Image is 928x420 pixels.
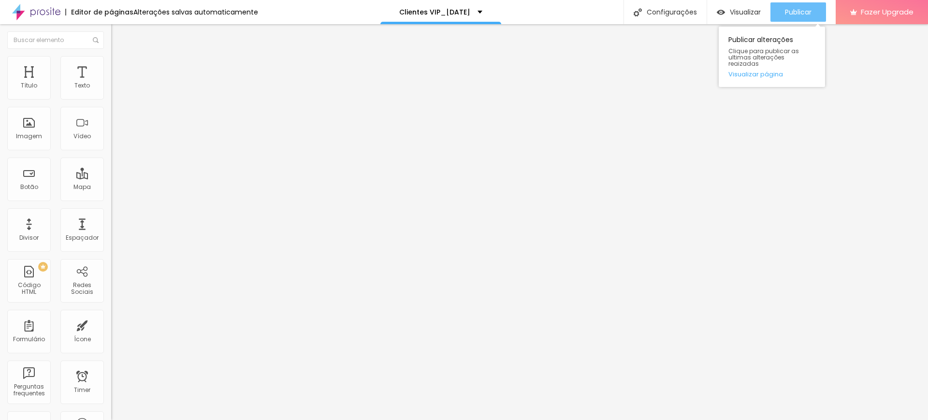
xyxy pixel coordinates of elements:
[399,9,470,15] p: Clientes VIP_[DATE]
[861,8,913,16] span: Fazer Upgrade
[707,2,770,22] button: Visualizar
[730,8,761,16] span: Visualizar
[74,336,91,343] div: Ícone
[66,234,99,241] div: Espaçador
[728,48,815,67] span: Clique para publicar as ultimas alterações reaizadas
[13,336,45,343] div: Formulário
[73,184,91,190] div: Mapa
[65,9,133,15] div: Editor de páginas
[770,2,826,22] button: Publicar
[63,282,101,296] div: Redes Sociais
[634,8,642,16] img: Icone
[728,71,815,77] a: Visualizar página
[133,9,258,15] div: Alterações salvas automaticamente
[20,184,38,190] div: Botão
[74,82,90,89] div: Texto
[73,133,91,140] div: Vídeo
[717,8,725,16] img: view-1.svg
[74,387,90,393] div: Timer
[16,133,42,140] div: Imagem
[19,234,39,241] div: Divisor
[111,24,928,420] iframe: Editor
[93,37,99,43] img: Icone
[10,383,48,397] div: Perguntas frequentes
[21,82,37,89] div: Título
[785,8,812,16] span: Publicar
[10,282,48,296] div: Código HTML
[719,27,825,87] div: Publicar alterações
[7,31,104,49] input: Buscar elemento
